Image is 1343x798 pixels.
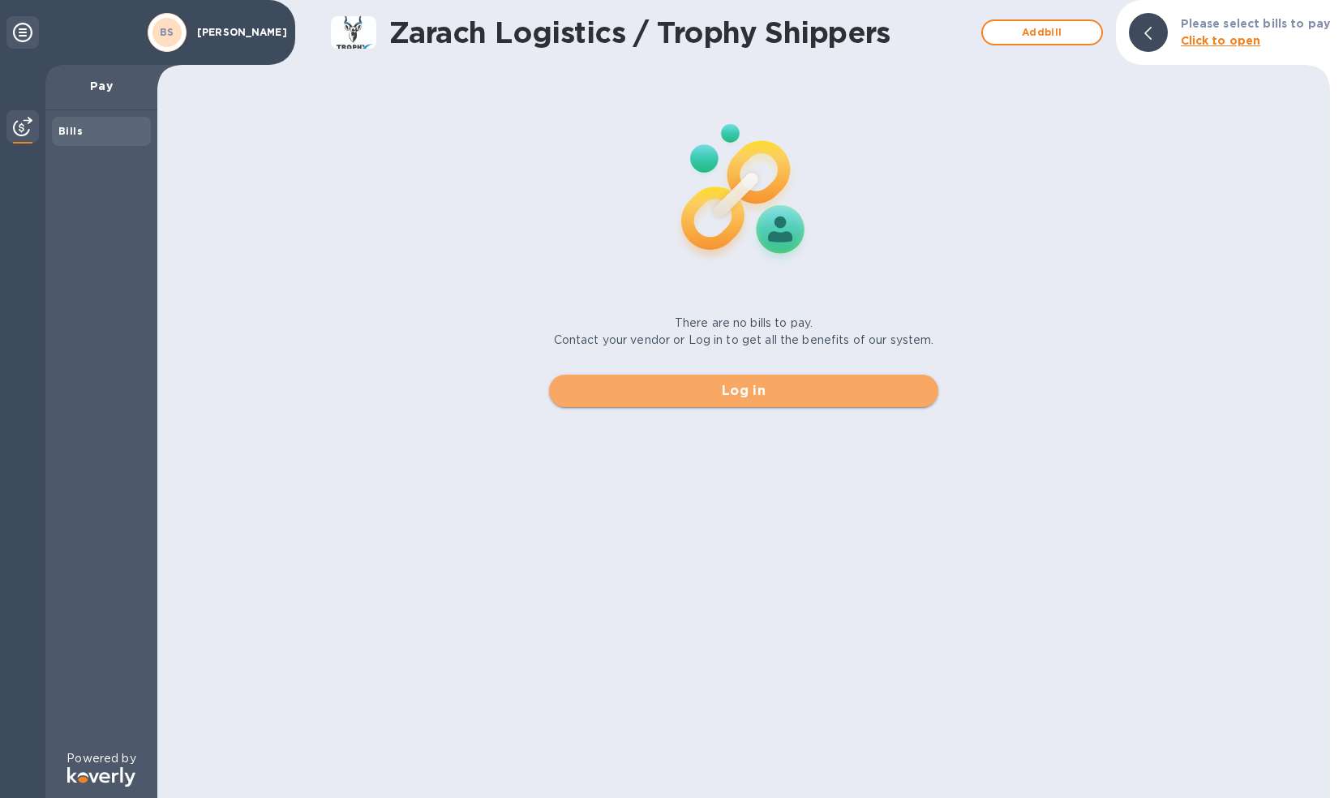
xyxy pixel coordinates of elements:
[389,15,973,49] h1: Zarach Logistics / Trophy Shippers
[67,767,135,787] img: Logo
[160,26,174,38] b: BS
[58,78,144,94] p: Pay
[1181,34,1261,47] b: Click to open
[981,19,1103,45] button: Addbill
[554,315,934,349] p: There are no bills to pay. Contact your vendor or Log in to get all the benefits of our system.
[996,23,1088,42] span: Add bill
[58,125,83,137] b: Bills
[67,750,135,767] p: Powered by
[1181,17,1330,30] b: Please select bills to pay
[197,27,278,38] p: [PERSON_NAME]
[549,375,938,407] button: Log in
[562,381,925,401] span: Log in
